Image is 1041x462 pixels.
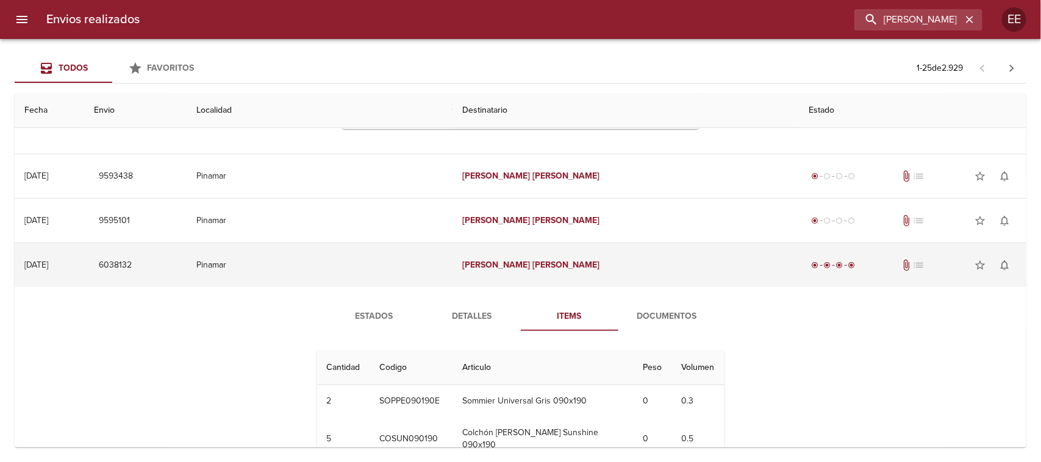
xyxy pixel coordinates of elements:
[997,54,1026,83] span: Pagina siguiente
[462,260,530,270] em: [PERSON_NAME]
[901,170,913,182] span: Tiene documentos adjuntos
[634,350,672,385] th: Peso
[7,5,37,34] button: menu
[812,217,819,224] span: radio_button_checked
[998,215,1011,227] span: notifications_none
[532,215,600,226] em: [PERSON_NAME]
[532,171,600,181] em: [PERSON_NAME]
[836,217,843,224] span: radio_button_unchecked
[532,260,600,270] em: [PERSON_NAME]
[968,164,992,188] button: Agregar a favoritos
[913,259,925,271] span: No tiene pedido asociado
[992,164,1017,188] button: Activar notificaciones
[84,93,187,128] th: Envio
[854,9,962,30] input: buscar
[809,170,858,182] div: Generado
[1002,7,1026,32] div: Abrir información de usuario
[370,385,453,417] td: SOPPE090190E
[634,417,672,461] td: 0
[99,169,133,184] span: 9593438
[94,210,135,232] button: 9595101
[187,199,453,243] td: Pinamar
[15,54,210,83] div: Tabs Envios
[913,215,925,227] span: No tiene pedido asociado
[370,417,453,461] td: COSUN090190
[326,302,716,331] div: Tabs detalle de guia
[1002,7,1026,32] div: EE
[24,171,48,181] div: [DATE]
[317,385,370,417] td: 2
[836,261,843,269] span: radio_button_checked
[453,350,634,385] th: Articulo
[453,93,800,128] th: Destinatario
[453,385,634,417] td: Sommier Universal Gris 090x190
[998,170,1011,182] span: notifications_none
[917,62,963,74] p: 1 - 25 de 2.929
[462,215,530,226] em: [PERSON_NAME]
[974,259,986,271] span: star_border
[968,253,992,277] button: Agregar a favoritos
[974,215,986,227] span: star_border
[998,259,1011,271] span: notifications_none
[836,172,843,180] span: radio_button_unchecked
[992,253,1017,277] button: Activar notificaciones
[94,165,138,188] button: 9593438
[809,215,858,227] div: Generado
[46,10,140,29] h6: Envios realizados
[317,350,370,385] th: Cantidad
[99,213,130,229] span: 9595101
[528,309,611,324] span: Items
[148,63,195,73] span: Favoritos
[187,93,453,128] th: Localidad
[431,309,513,324] span: Detalles
[901,259,913,271] span: Tiene documentos adjuntos
[974,170,986,182] span: star_border
[809,259,858,271] div: Entregado
[24,215,48,226] div: [DATE]
[317,417,370,461] td: 5
[24,260,48,270] div: [DATE]
[968,208,992,233] button: Agregar a favoritos
[99,258,132,273] span: 6038132
[333,309,416,324] span: Estados
[15,93,84,128] th: Fecha
[848,172,856,180] span: radio_button_unchecked
[824,172,831,180] span: radio_button_unchecked
[992,208,1017,233] button: Activar notificaciones
[453,417,634,461] td: Colchón [PERSON_NAME] Sunshine 090x190
[824,261,831,269] span: radio_button_checked
[848,261,856,269] span: radio_button_checked
[913,170,925,182] span: No tiene pedido asociado
[824,217,831,224] span: radio_button_unchecked
[462,171,530,181] em: [PERSON_NAME]
[634,385,672,417] td: 0
[968,62,997,74] span: Pagina anterior
[672,350,724,385] th: Volumen
[812,261,819,269] span: radio_button_checked
[672,417,724,461] td: 0.5
[901,215,913,227] span: Tiene documentos adjuntos
[59,63,88,73] span: Todos
[94,254,137,277] button: 6038132
[812,172,819,180] span: radio_button_checked
[800,93,1026,128] th: Estado
[187,243,453,287] td: Pinamar
[672,385,724,417] td: 0.3
[370,350,453,385] th: Codigo
[187,154,453,198] td: Pinamar
[848,217,856,224] span: radio_button_unchecked
[626,309,709,324] span: Documentos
